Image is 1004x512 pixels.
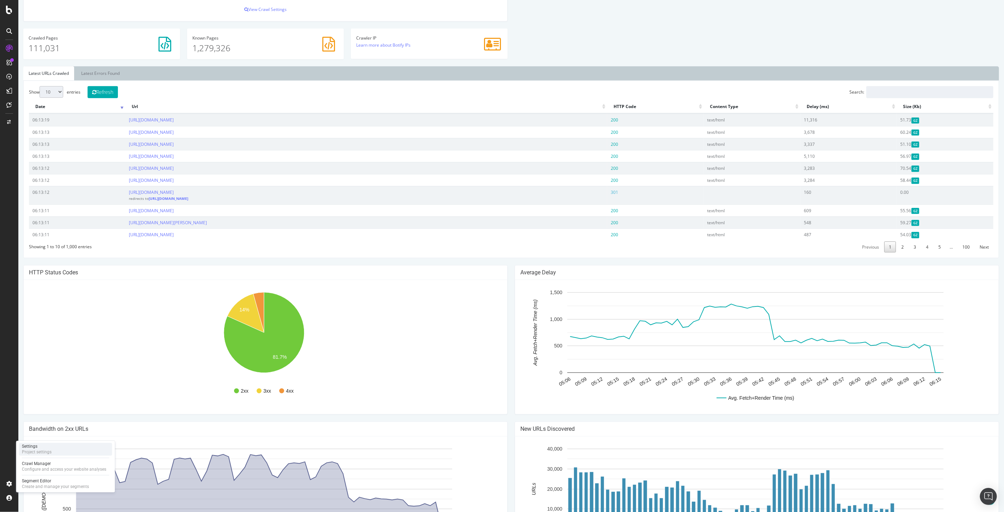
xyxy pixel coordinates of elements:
[782,162,878,174] td: 3,283
[174,42,320,54] p: 1,279,326
[782,174,878,186] td: 3,284
[782,100,878,114] th: Delay (ms): activate to sort column ascending
[782,216,878,228] td: 548
[110,153,155,159] a: [URL][DOMAIN_NAME]
[529,506,544,512] text: 10,000
[637,376,650,387] text: 05:24
[22,478,89,484] div: Segment Editor
[782,150,878,162] td: 5,110
[110,189,155,195] a: [URL][DOMAIN_NAME]
[592,141,600,147] span: 200
[686,174,782,186] td: text/html
[592,165,600,171] span: 200
[893,178,901,184] span: Gzipped Content
[11,150,107,162] td: 06:13:13
[222,388,230,394] text: 2xx
[686,138,782,150] td: text/html
[915,242,927,252] a: 5
[58,66,107,81] a: Latest Errors Found
[110,232,155,238] a: [URL][DOMAIN_NAME]
[107,100,589,114] th: Url: activate to sort column ascending
[221,307,231,312] text: 14%
[878,376,892,387] text: 06:09
[781,376,795,387] text: 05:51
[19,460,112,473] a: Crawl ManagerConfigure and access your website analyses
[110,220,189,226] a: [URL][DOMAIN_NAME][PERSON_NAME]
[11,216,107,228] td: 06:13:11
[717,376,731,387] text: 05:39
[19,443,112,456] a: SettingsProject settings
[782,138,878,150] td: 3,337
[686,114,782,126] td: text/html
[749,376,763,387] text: 05:45
[11,6,484,12] p: View Crawl Settings
[927,244,939,250] span: …
[893,130,901,136] span: Gzipped Content
[686,150,782,162] td: text/html
[11,425,484,433] h4: Bandwidth on 2xx URLs
[903,242,915,252] a: 4
[255,354,269,360] text: 81.7%
[879,150,975,162] td: 56.97
[879,174,975,186] td: 58.44
[11,114,107,126] td: 06:13:19
[11,204,107,216] td: 06:13:11
[733,376,747,387] text: 05:42
[782,186,878,204] td: 160
[69,86,100,98] button: Refresh
[536,343,544,349] text: 500
[110,117,155,123] a: [URL][DOMAIN_NAME]
[879,216,975,228] td: 59.27
[891,242,902,252] a: 3
[879,138,975,150] td: 51.10
[514,299,520,366] text: Avg. Fetch+Render Time (ms)
[879,186,975,204] td: 0.00
[604,376,618,387] text: 05:18
[110,165,155,171] a: [URL][DOMAIN_NAME]
[814,376,827,387] text: 05:57
[686,204,782,216] td: text/html
[831,86,975,98] label: Search:
[22,449,52,455] div: Project settings
[686,162,782,174] td: text/html
[957,242,975,252] a: Next
[532,290,544,295] text: 1,500
[11,269,484,276] h4: HTTP Status Codes
[893,232,901,238] span: Gzipped Content
[686,126,782,138] td: text/html
[592,177,600,183] span: 200
[830,376,843,387] text: 06:00
[556,376,569,387] text: 05:09
[529,486,544,492] text: 20,000
[893,142,901,148] span: Gzipped Content
[245,388,253,394] text: 3xx
[592,220,600,226] span: 200
[893,154,901,160] span: Gzipped Content
[701,376,715,387] text: 05:36
[11,174,107,186] td: 06:13:12
[532,316,544,322] text: 1,000
[686,216,782,228] td: text/html
[11,186,107,204] td: 06:13:12
[22,466,106,472] div: Configure and access your website analyses
[846,376,860,387] text: 06:03
[11,285,481,409] svg: A chart.
[686,228,782,240] td: text/html
[11,162,107,174] td: 06:13:12
[529,446,544,452] text: 40,000
[879,114,975,126] td: 51.73
[11,126,107,138] td: 06:13:13
[878,242,890,252] a: 2
[11,138,107,150] td: 06:13:13
[338,42,392,48] a: Learn more about Botify IPs
[782,204,878,216] td: 609
[592,117,600,123] span: 200
[110,208,155,214] a: [URL][DOMAIN_NAME]
[174,36,320,40] h4: Pages Known
[502,285,972,409] div: A chart.
[782,228,878,240] td: 487
[765,376,779,387] text: 05:48
[110,196,170,201] small: redirects to
[40,446,53,452] text: 2,000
